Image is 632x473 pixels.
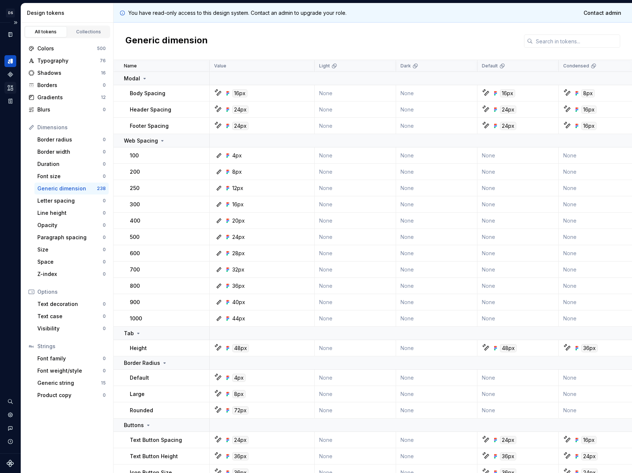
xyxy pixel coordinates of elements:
[500,122,516,130] div: 24px
[315,294,396,310] td: None
[396,147,477,164] td: None
[130,90,165,97] p: Body Spacing
[581,89,595,97] div: 8px
[26,67,109,79] a: Shadows16
[315,370,396,386] td: None
[130,168,140,176] p: 200
[4,95,16,107] a: Storybook stories
[34,158,109,170] a: Duration0
[581,436,596,444] div: 16px
[130,344,147,352] p: Height
[97,46,106,51] div: 500
[130,201,140,208] p: 300
[4,69,16,80] div: Components
[37,81,103,89] div: Borders
[581,344,598,352] div: 36px
[4,82,16,94] a: Assets
[500,452,516,460] div: 36px
[4,55,16,67] div: Design tokens
[34,219,109,231] a: Opacity0
[4,396,16,407] button: Search ⌘K
[477,310,559,327] td: None
[4,422,16,434] button: Contact support
[232,122,249,130] div: 24px
[4,409,16,421] a: Settings
[232,266,244,273] div: 32px
[396,262,477,278] td: None
[37,288,106,296] div: Options
[34,146,109,158] a: Border width0
[37,69,101,77] div: Shadows
[100,58,106,64] div: 76
[477,147,559,164] td: None
[396,164,477,180] td: None
[396,402,477,419] td: None
[232,106,249,114] div: 24px
[315,262,396,278] td: None
[37,185,97,192] div: Generic dimension
[37,270,103,278] div: Z-index
[477,164,559,180] td: None
[7,460,14,467] svg: Supernova Logo
[97,186,106,191] div: 238
[396,101,477,118] td: None
[581,106,596,114] div: 16px
[37,94,101,101] div: Gradients
[396,448,477,464] td: None
[26,104,109,116] a: Blurs0
[315,118,396,134] td: None
[130,217,140,224] p: 400
[37,106,103,113] div: Blurs
[37,246,103,253] div: Size
[232,250,245,257] div: 28px
[34,244,109,256] a: Size0
[581,452,598,460] div: 24px
[232,89,247,97] div: 16px
[477,262,559,278] td: None
[128,9,347,17] p: You have read-only access to this design system. Contact an admin to upgrade your role.
[26,55,109,67] a: Typography76
[500,436,516,444] div: 24px
[232,233,245,241] div: 24px
[130,250,140,257] p: 600
[130,407,153,414] p: Rounded
[103,198,106,204] div: 0
[103,313,106,319] div: 0
[124,330,134,337] p: Tab
[37,136,103,143] div: Border radius
[232,168,242,176] div: 8px
[396,310,477,327] td: None
[232,436,249,444] div: 24px
[125,34,208,48] h2: Generic dimension
[315,147,396,164] td: None
[103,161,106,167] div: 0
[130,299,140,306] p: 900
[70,29,107,35] div: Collections
[103,222,106,228] div: 0
[103,356,106,362] div: 0
[500,106,516,114] div: 24px
[103,301,106,307] div: 0
[34,183,109,194] a: Generic dimension238
[130,122,169,130] p: Footer Spacing
[103,259,106,265] div: 0
[477,370,559,386] td: None
[533,34,620,48] input: Search in tokens...
[124,63,137,69] p: Name
[401,63,411,69] p: Dark
[6,9,15,17] div: DS
[319,63,330,69] p: Light
[232,406,249,414] div: 72px
[315,245,396,262] td: None
[477,180,559,196] td: None
[103,234,106,240] div: 0
[130,436,182,444] p: Text Button Spacing
[315,402,396,419] td: None
[34,268,109,280] a: Z-index0
[482,63,498,69] p: Default
[396,229,477,245] td: None
[103,326,106,332] div: 0
[232,390,246,398] div: 8px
